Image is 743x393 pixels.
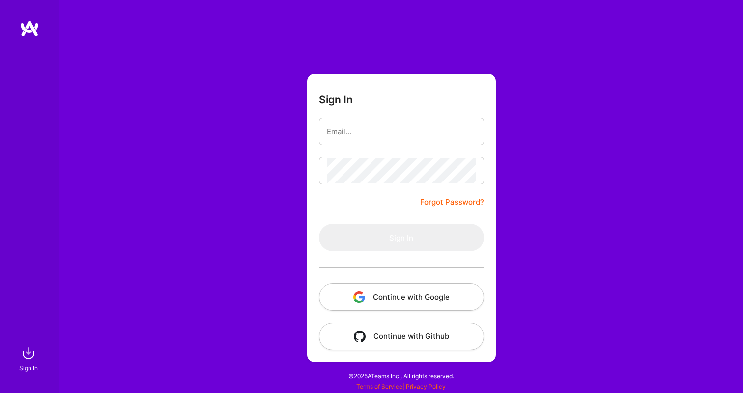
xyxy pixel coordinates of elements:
[319,283,484,311] button: Continue with Google
[356,383,446,390] span: |
[19,343,38,363] img: sign in
[354,331,366,342] img: icon
[20,20,39,37] img: logo
[21,343,38,373] a: sign inSign In
[319,93,353,106] h3: Sign In
[59,363,743,388] div: © 2025 ATeams Inc., All rights reserved.
[327,119,476,144] input: Email...
[319,323,484,350] button: Continue with Github
[19,363,38,373] div: Sign In
[356,383,402,390] a: Terms of Service
[319,224,484,251] button: Sign In
[420,196,484,208] a: Forgot Password?
[406,383,446,390] a: Privacy Policy
[353,291,365,303] img: icon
